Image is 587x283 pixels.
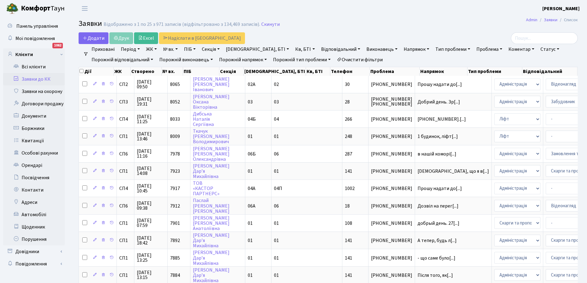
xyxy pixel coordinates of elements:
span: СП4 [119,186,132,191]
span: 7892 [170,237,180,244]
th: Дії [79,67,114,76]
span: 30 [345,81,350,88]
span: 01 [248,220,253,227]
th: Секція [219,67,244,76]
a: Орендарі [3,159,65,172]
span: 141 [345,255,352,261]
span: 01 [274,255,279,261]
a: Порушення [3,233,65,245]
span: 03 [248,99,253,105]
span: 06 [274,151,279,157]
span: - що саме було[...] [418,255,455,261]
button: Переключити навігацію [77,3,92,14]
span: [DATE] 09:50 [137,79,165,89]
a: Всі клієнти [3,61,65,73]
th: Тип проблеми [467,67,522,76]
a: № вх. [161,44,180,55]
a: Кв, БТІ [293,44,317,55]
span: [DATE] 18:42 [137,236,165,245]
span: [DEMOGRAPHIC_DATA], що я в[...] [418,168,489,175]
th: ПІБ [183,67,219,76]
span: СП1 [119,238,132,243]
span: Дозвіл на перег[...] [418,203,459,209]
span: [DATE] 13:15 [137,270,165,280]
a: Admin [526,17,537,23]
a: Панель управління [3,20,65,32]
span: 01 [274,133,279,140]
span: Після того, як[...] [418,272,453,279]
a: Контакти [3,184,65,196]
a: Адреси [3,196,65,208]
a: Порожній напрямок [217,55,269,65]
a: Період [118,44,142,55]
a: Заявки [544,17,557,23]
span: 04Б [248,116,256,123]
span: [DATE] 19:31 [137,97,165,107]
a: Мої повідомлення1062 [3,32,65,45]
span: [PHONE_NUMBER].[...] [418,116,466,123]
span: [PHONE_NUMBER] [371,186,412,191]
a: Статус [538,44,562,55]
a: Виконавець [364,44,400,55]
a: Автомобілі [3,208,65,221]
span: 04А [248,185,255,192]
a: Секція [199,44,222,55]
a: Ткачук[PERSON_NAME]Володимирович [193,128,230,145]
span: [PHONE_NUMBER] [371,152,412,156]
span: Мої повідомлення [15,35,55,42]
a: [PERSON_NAME]Дар’яМихайлівна [193,232,230,249]
a: [PERSON_NAME]Дар’яМихайлівна [193,163,230,180]
a: Напрямок [401,44,432,55]
span: СП1 [119,273,132,278]
li: Список [557,17,578,23]
span: 108 [345,220,352,227]
div: 1062 [52,43,63,48]
a: [DEMOGRAPHIC_DATA], БТІ [223,44,291,55]
a: Порожній виконавець [157,55,215,65]
span: 7912 [170,203,180,209]
span: 18 [345,203,350,209]
a: Боржники [3,122,65,135]
span: 8033 [170,116,180,123]
span: 266 [345,116,352,123]
span: [PHONE_NUMBER] [371,169,412,174]
th: [DEMOGRAPHIC_DATA], БТІ [244,67,306,76]
span: 7917 [170,185,180,192]
span: 01 [248,133,253,140]
span: 01 [248,272,253,279]
a: [PERSON_NAME][PERSON_NAME]Анатоліївна [193,215,230,232]
th: Створено [131,67,161,76]
span: Заявки [79,18,102,29]
a: Особові рахунки [3,147,65,159]
a: Повідомлення [3,258,65,270]
a: Квитанції [3,135,65,147]
span: СП1 [119,221,132,226]
span: 7885 [170,255,180,261]
span: СП3 [119,99,132,104]
span: 141 [345,272,352,279]
span: [DATE] 11:16 [137,149,165,159]
a: ЖК [144,44,159,55]
a: Проблема [474,44,505,55]
span: 01 [274,272,279,279]
a: Порожній тип проблеми [271,55,333,65]
a: Договори продажу [3,98,65,110]
span: 7923 [170,168,180,175]
a: Документи [3,110,65,122]
span: [PHONE_NUMBER] [371,273,412,278]
a: [PERSON_NAME][PERSON_NAME]Іванович [193,76,230,93]
span: 01 [274,237,279,244]
span: 141 [345,168,352,175]
span: Додати [83,35,104,42]
span: 8065 [170,81,180,88]
a: ТОВ«КАСТОРПАРТНЕРС» [193,180,219,197]
a: [PERSON_NAME]Дар’яМихайлівна [193,249,230,267]
span: [DATE] 07:59 [137,218,165,228]
span: 8052 [170,99,180,105]
span: 287 [345,151,352,157]
span: [DATE] 11:25 [137,114,165,124]
span: [PHONE_NUMBER] [371,238,412,243]
a: Додати [79,32,108,44]
span: 01 [274,220,279,227]
span: в нашій коморі[...] [418,151,456,157]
